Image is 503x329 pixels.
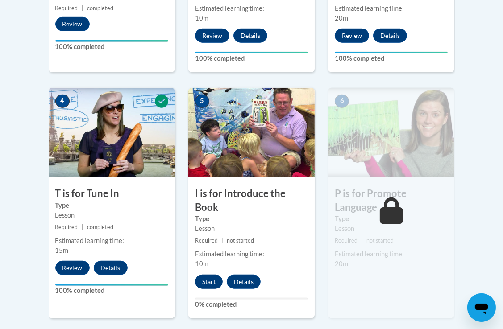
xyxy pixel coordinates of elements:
div: Estimated learning time: [335,249,448,259]
label: 100% completed [55,286,168,296]
span: Required [55,224,78,230]
span: 6 [335,95,349,108]
span: | [361,237,363,244]
div: Lesson [55,210,168,220]
div: Lesson [195,224,308,234]
span: 10m [195,14,208,22]
div: Estimated learning time: [55,236,168,246]
span: 10m [195,260,208,267]
img: Course Image [49,88,175,177]
label: Type [55,201,168,210]
label: 100% completed [335,53,448,63]
label: 0% completed [195,300,308,309]
label: Type [195,214,308,224]
label: Type [335,214,448,224]
div: Your progress [195,52,308,53]
div: Your progress [55,40,168,42]
img: Course Image [188,88,315,177]
span: | [221,237,223,244]
span: 20m [335,14,348,22]
div: Lesson [335,224,448,234]
label: 100% completed [195,53,308,63]
span: 5 [195,95,209,108]
span: Required [195,237,218,244]
span: not started [227,237,254,244]
span: not started [367,237,394,244]
div: Estimated learning time: [335,4,448,13]
div: Estimated learning time: [195,4,308,13]
button: Details [373,29,407,43]
div: Estimated learning time: [195,249,308,259]
span: 4 [55,95,70,108]
span: Required [55,5,78,12]
button: Review [55,261,90,275]
iframe: Button to launch messaging window [467,293,496,322]
div: Your progress [55,284,168,286]
img: Course Image [328,88,454,177]
button: Start [195,275,223,289]
div: Your progress [335,52,448,53]
label: 100% completed [55,42,168,52]
button: Review [335,29,369,43]
h3: T is for Tune In [49,187,175,201]
span: completed [87,5,113,12]
span: 20m [335,260,348,267]
span: 15m [55,247,69,254]
span: | [82,5,83,12]
button: Review [55,17,90,31]
h3: P is for Promote Language [328,187,454,214]
button: Details [227,275,261,289]
h3: I is for Introduce the Book [188,187,315,214]
span: completed [87,224,113,230]
button: Details [233,29,267,43]
button: Review [195,29,229,43]
span: Required [335,237,358,244]
button: Details [94,261,128,275]
span: | [82,224,83,230]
